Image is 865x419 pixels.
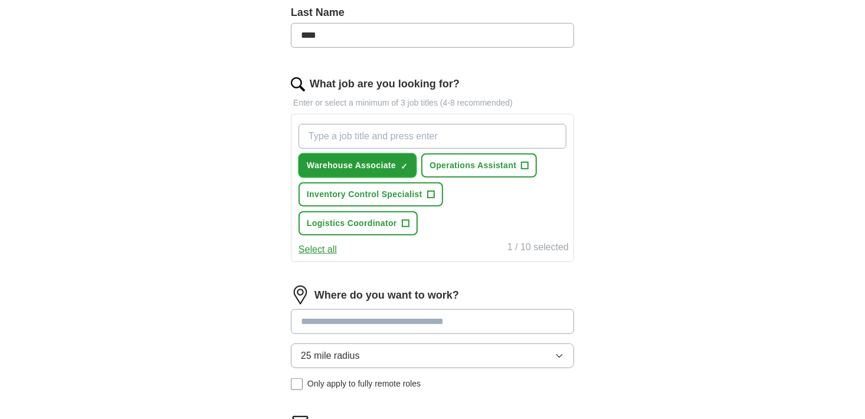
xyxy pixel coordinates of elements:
span: ✓ [401,162,408,171]
p: Enter or select a minimum of 3 job titles (4-8 recommended) [291,97,574,109]
span: Only apply to fully remote roles [307,378,421,390]
label: What job are you looking for? [310,76,460,92]
input: Type a job title and press enter [299,124,566,149]
div: 1 / 10 selected [507,240,569,257]
button: 25 mile radius [291,343,574,368]
span: Operations Assistant [430,159,516,172]
button: Operations Assistant [421,153,537,178]
span: Warehouse Associate [307,159,396,172]
label: Where do you want to work? [314,287,459,303]
span: Logistics Coordinator [307,217,397,230]
button: Warehouse Associate✓ [299,153,417,178]
img: location.png [291,286,310,305]
button: Select all [299,243,337,257]
button: Inventory Control Specialist [299,182,443,207]
input: Only apply to fully remote roles [291,378,303,390]
button: Logistics Coordinator [299,211,418,235]
label: Last Name [291,5,574,21]
span: Inventory Control Specialist [307,188,422,201]
span: 25 mile radius [301,349,360,363]
img: search.png [291,77,305,91]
